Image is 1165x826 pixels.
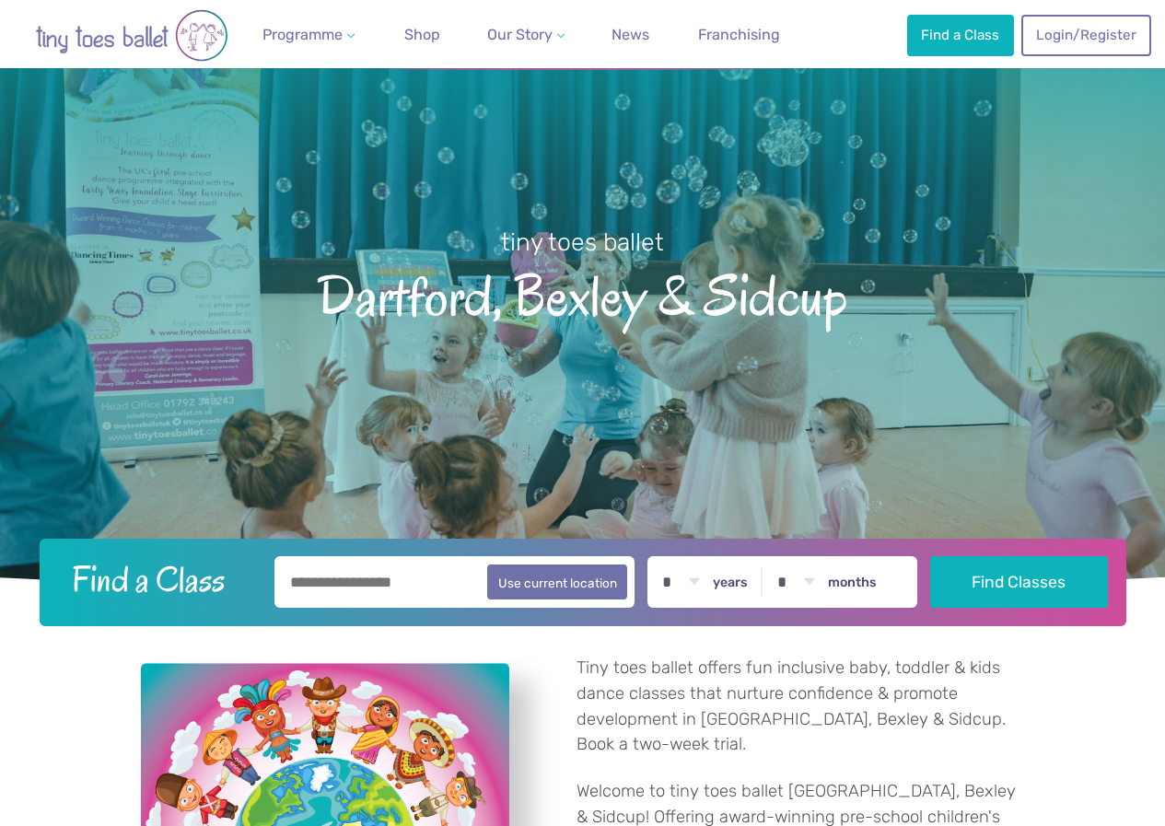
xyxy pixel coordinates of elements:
[487,564,628,599] button: Use current location
[404,26,440,43] span: Shop
[930,556,1108,608] button: Find Classes
[21,9,242,62] img: tiny toes ballet
[691,17,787,53] a: Franchising
[577,656,1025,757] p: Tiny toes ballet offers fun inclusive baby, toddler & kids dance classes that nurture confidence ...
[1021,15,1150,55] a: Login/Register
[397,17,448,53] a: Shop
[501,227,664,257] small: tiny toes ballet
[480,17,572,53] a: Our Story
[262,26,343,43] span: Programme
[612,26,649,43] span: News
[907,15,1014,55] a: Find a Class
[698,26,780,43] span: Franchising
[57,556,262,602] h2: Find a Class
[828,575,877,591] label: months
[487,26,553,43] span: Our Story
[713,575,748,591] label: years
[255,17,362,53] a: Programme
[29,259,1136,327] span: Dartford, Bexley & Sidcup
[604,17,657,53] a: News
